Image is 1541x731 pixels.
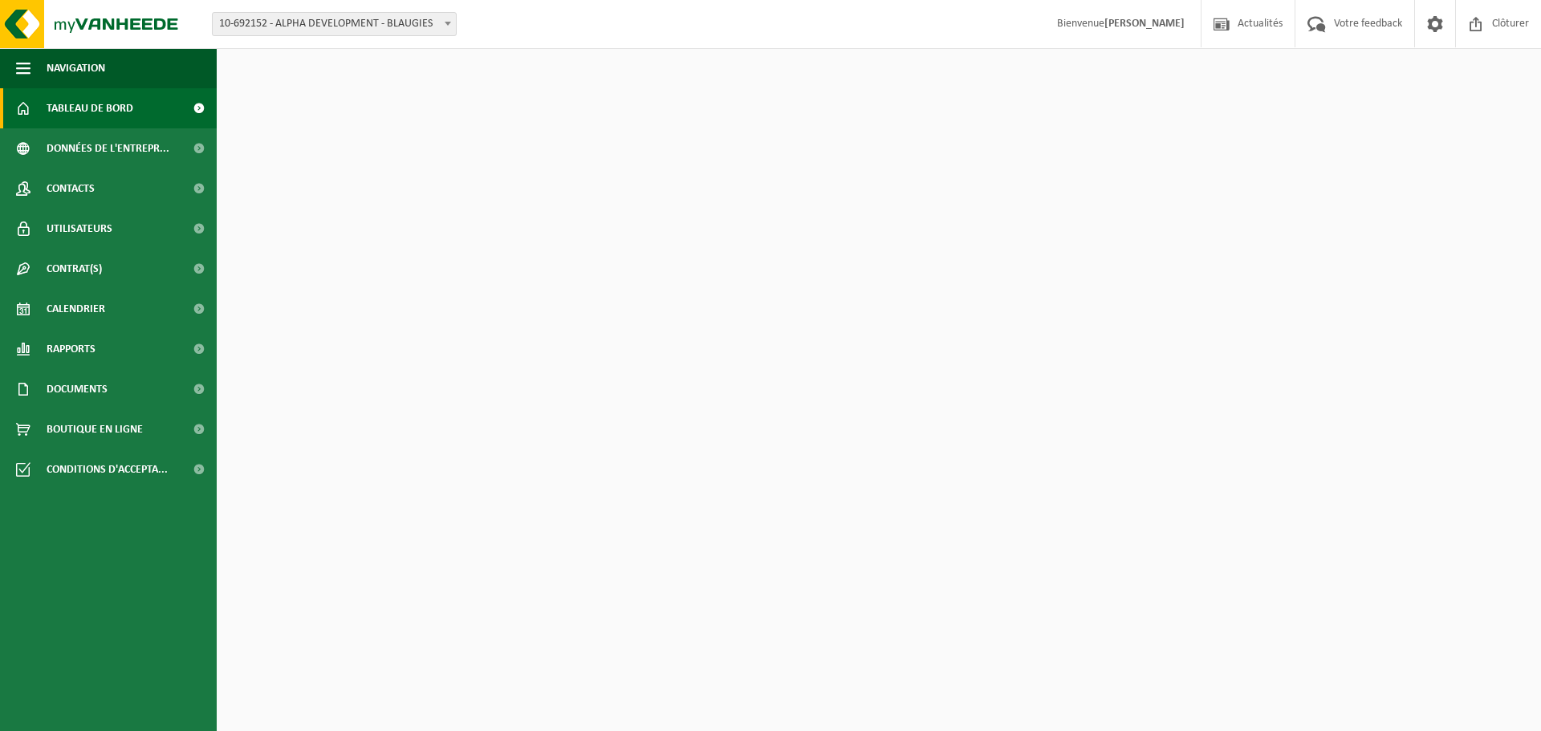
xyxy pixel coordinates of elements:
span: Contacts [47,169,95,209]
span: Conditions d'accepta... [47,449,168,489]
span: Navigation [47,48,105,88]
span: 10-692152 - ALPHA DEVELOPMENT - BLAUGIES [213,13,456,35]
span: Tableau de bord [47,88,133,128]
strong: [PERSON_NAME] [1104,18,1185,30]
span: Contrat(s) [47,249,102,289]
span: Boutique en ligne [47,409,143,449]
span: Données de l'entrepr... [47,128,169,169]
span: Utilisateurs [47,209,112,249]
span: 10-692152 - ALPHA DEVELOPMENT - BLAUGIES [212,12,457,36]
span: Documents [47,369,108,409]
span: Calendrier [47,289,105,329]
span: Rapports [47,329,96,369]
